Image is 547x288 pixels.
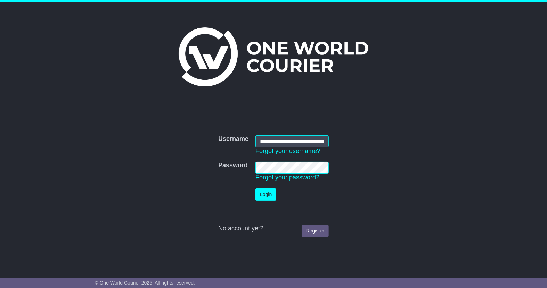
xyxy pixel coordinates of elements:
a: Forgot your password? [255,174,319,181]
a: Forgot your username? [255,147,320,154]
img: One World [179,27,368,86]
a: Register [302,225,329,237]
button: Login [255,188,276,201]
span: © One World Courier 2025. All rights reserved. [95,280,195,286]
div: No account yet? [218,225,329,232]
label: Username [218,135,248,143]
label: Password [218,162,248,169]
